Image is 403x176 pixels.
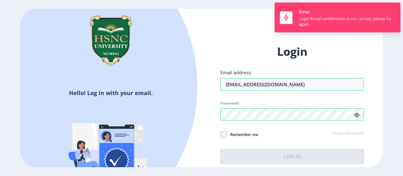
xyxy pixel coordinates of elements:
label: Password: [220,101,239,106]
label: Email address: [220,69,252,76]
div: Login/Email combination is not correct, please try again. [299,16,395,27]
button: Log In [220,149,364,164]
img: hsnc.png [79,9,142,72]
span: Remember me [227,131,258,138]
a: Forgot Password? [332,131,364,136]
h1: Login [220,44,364,59]
span: Error [299,9,310,15]
input: Email address [220,78,364,91]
